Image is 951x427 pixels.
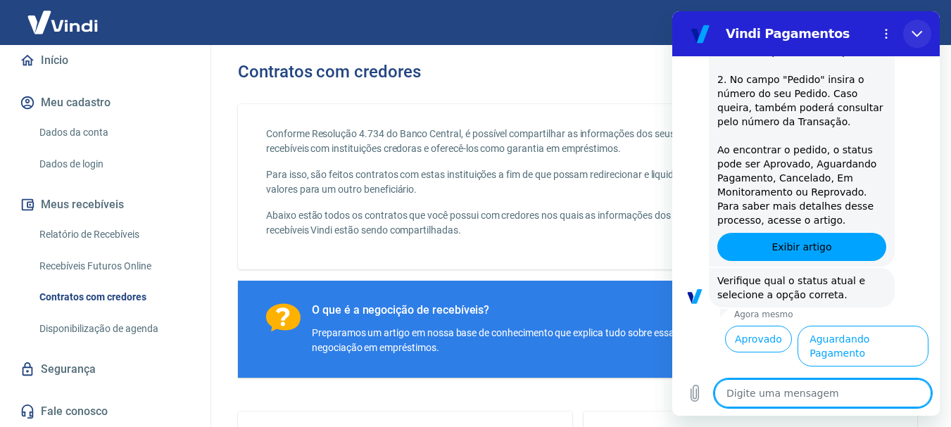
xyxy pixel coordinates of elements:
img: Vindi [17,1,108,44]
a: Início [17,45,194,76]
a: Dados da conta [34,118,194,147]
span: Exibir artigo [99,227,159,244]
p: Conforme Resolução 4.734 do Banco Central, é possível compartilhar as informações dos seus recebí... [266,127,703,156]
a: Disponibilização de agenda [34,314,194,343]
a: Dados de login [34,150,194,179]
button: Sair [883,10,934,36]
iframe: Janela de mensagens [672,11,940,416]
img: Ícone com um ponto de interrogação. [266,303,301,332]
button: Carregar arquivo [8,368,37,396]
div: O que é a negocição de recebíveis? [312,303,811,317]
button: Aguardando Pagamento [125,314,256,355]
a: Segurança [17,354,194,385]
a: Recebíveis Futuros Online [34,252,194,281]
a: Fale conosco [17,396,194,427]
p: Para isso, são feitos contratos com estas instituições a fim de que possam redirecionar e liquida... [266,167,703,197]
p: Agora mesmo [62,298,121,309]
p: Abaixo estão todos os contratos que você possui com credores nos quais as informações dos seus re... [266,208,703,238]
a: Relatório de Recebíveis [34,220,194,249]
div: Preparamos um artigo em nossa base de conhecimento que explica tudo sobre essa nova modalidade de... [312,326,811,355]
a: Contratos com credores [34,283,194,312]
h3: Contratos com credores [238,62,421,82]
button: Meu cadastro [17,87,194,118]
a: Exibir artigo [45,222,214,250]
button: Meus recebíveis [17,189,194,220]
span: Verifique qual o status atual e selecione a opção correta. [45,264,196,289]
button: Aprovado [53,314,120,341]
